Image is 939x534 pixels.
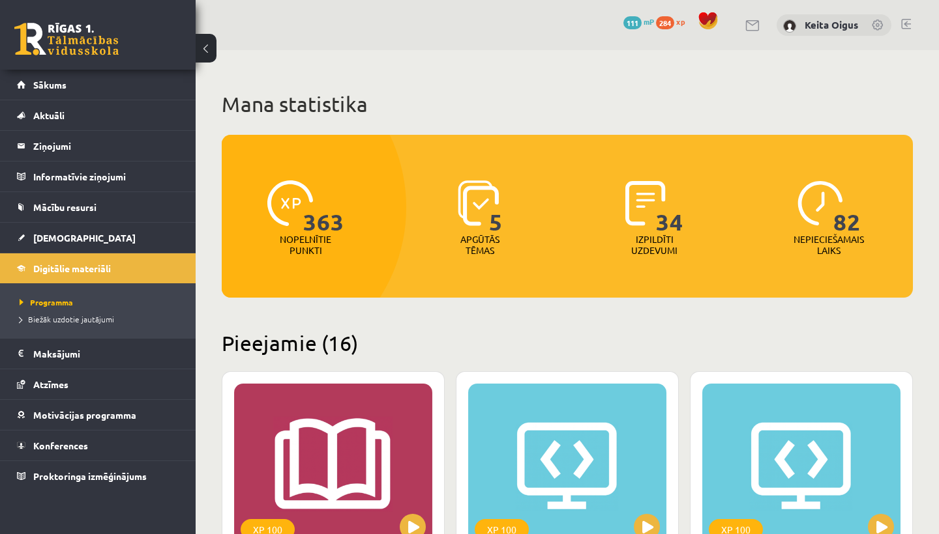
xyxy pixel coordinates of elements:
[33,339,179,369] legend: Maksājumi
[267,180,313,226] img: icon-xp-0682a9bc20223a9ccc6f5883a126b849a74cddfe5390d2b41b4391c66f2066e7.svg
[33,162,179,191] legend: Informatīvie ziņojumi
[625,180,666,226] img: icon-completed-tasks-ad58ae20a441b2904462921112bc710f1caf180af7a3daa7317a5a94f2d26646.svg
[458,180,499,226] img: icon-learned-topics-4a711ccc23c960034f471b6e78daf4a3bad4a20eaf4de84257b87e66633f6470.svg
[17,400,179,430] a: Motivācijas programma
[303,180,344,234] span: 363
[33,262,111,274] span: Digitālie materiāli
[623,16,642,29] span: 111
[17,461,179,491] a: Proktoringa izmēģinājums
[20,313,183,325] a: Biežāk uzdotie jautājumi
[33,79,67,91] span: Sākums
[33,232,136,244] span: [DEMOGRAPHIC_DATA]
[20,314,114,324] span: Biežāk uzdotie jautājumi
[17,100,179,130] a: Aktuāli
[656,16,674,29] span: 284
[33,131,179,161] legend: Ziņojumi
[33,409,136,421] span: Motivācijas programma
[222,91,913,117] h1: Mana statistika
[17,339,179,369] a: Maksājumi
[17,369,179,399] a: Atzīmes
[17,253,179,283] a: Digitālie materiāli
[14,23,119,55] a: Rīgas 1. Tālmācības vidusskola
[629,234,680,256] p: Izpildīti uzdevumi
[33,109,65,121] span: Aktuāli
[17,192,179,222] a: Mācību resursi
[794,234,864,256] p: Nepieciešamais laiks
[20,296,183,308] a: Programma
[623,16,654,27] a: 111 mP
[17,430,179,460] a: Konferences
[20,297,73,307] span: Programma
[33,470,147,482] span: Proktoringa izmēģinājums
[33,378,68,390] span: Atzīmes
[783,20,796,33] img: Keita Oigus
[33,440,88,451] span: Konferences
[17,70,179,100] a: Sākums
[17,162,179,191] a: Informatīvie ziņojumi
[17,131,179,161] a: Ziņojumi
[455,234,505,256] p: Apgūtās tēmas
[797,180,843,226] img: icon-clock-7be60019b62300814b6bd22b8e044499b485619524d84068768e800edab66f18.svg
[656,16,691,27] a: 284 xp
[280,234,331,256] p: Nopelnītie punkti
[833,180,861,234] span: 82
[644,16,654,27] span: mP
[33,201,97,213] span: Mācību resursi
[222,330,913,356] h2: Pieejamie (16)
[17,223,179,253] a: [DEMOGRAPHIC_DATA]
[805,18,858,31] a: Keita Oigus
[489,180,503,234] span: 5
[676,16,685,27] span: xp
[656,180,683,234] span: 34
